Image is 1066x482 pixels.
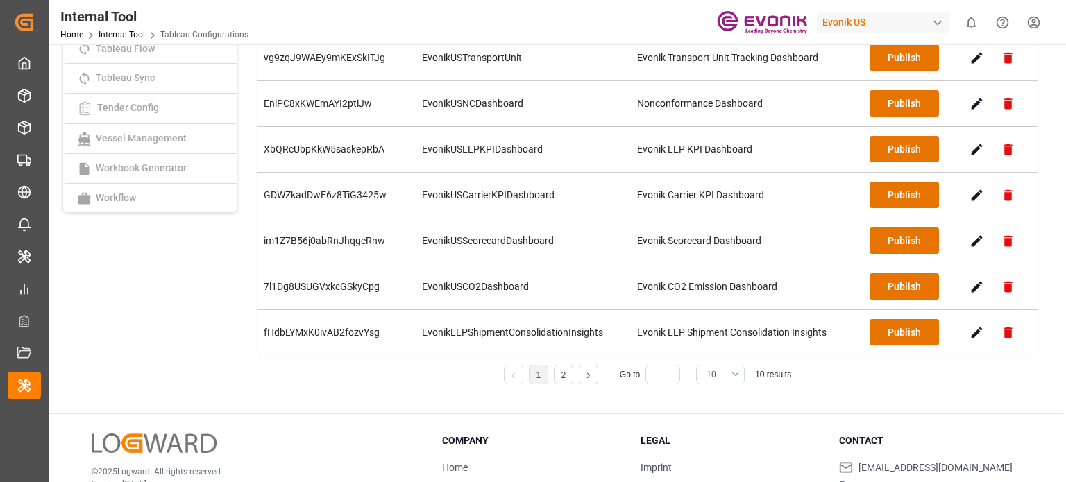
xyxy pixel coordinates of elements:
[442,462,468,473] a: Home
[92,132,191,144] span: Vessel Management
[630,35,863,80] td: Evonik Transport Unit Tracking Dashboard
[63,64,237,94] a: Tableau Sync
[257,126,415,172] td: XbQRcUbpKkW5saskepRbA
[504,365,523,384] li: Previous Page
[415,80,630,126] td: EvonikUSNCDashboard
[839,433,1020,448] h3: Contact
[415,35,630,80] td: EvonikUSTransportUnit
[870,319,939,345] button: Publish
[554,365,573,384] li: 2
[817,9,956,35] button: Evonik US
[257,264,415,309] td: 7l1Dg8USUGVxkcGSkyCpg
[93,102,163,113] span: Tender Config
[92,162,191,173] span: Workbook Generator
[92,465,407,478] p: © 2025 Logward. All rights reserved.
[630,264,863,309] td: Evonik CO2 Emission Dashboard
[92,72,159,83] span: Tableau Sync
[956,7,987,38] button: show 0 new notifications
[63,184,237,213] a: Workflow
[415,172,630,218] td: EvonikUSCarrierKPIDashboard
[63,94,237,124] a: Tender Config
[630,218,863,264] td: Evonik Scorecard Dashboard
[442,433,623,448] h3: Company
[858,461,1013,475] span: [EMAIL_ADDRESS][DOMAIN_NAME]
[870,90,939,117] button: Publish
[696,365,745,384] button: open menu
[579,365,598,384] li: Next Page
[707,368,716,381] span: 10
[630,172,863,218] td: Evonik Carrier KPI Dashboard
[415,309,630,355] td: EvonikLLPShipmentConsolidationInsights
[92,43,159,54] span: Tableau Flow
[60,30,83,40] a: Home
[630,309,863,355] td: Evonik LLP Shipment Consolidation Insights
[870,44,939,71] button: Publish
[870,136,939,162] button: Publish
[63,35,237,64] a: Tableau Flow
[257,172,415,218] td: GDWZkadDwE6z8TiG3425w
[817,12,950,33] div: Evonik US
[63,124,237,154] a: Vessel Management
[620,365,686,384] div: Go to
[529,365,548,384] li: 1
[415,264,630,309] td: EvonikUSCO2Dashboard
[561,370,566,380] a: 2
[536,370,541,380] a: 1
[717,10,807,35] img: Evonik-brand-mark-Deep-Purple-RGB.jpeg_1700498283.jpeg
[60,6,248,27] div: Internal Tool
[63,154,237,184] a: Workbook Generator
[870,227,939,254] button: Publish
[630,126,863,172] td: Evonik LLP KPI Dashboard
[870,182,939,208] button: Publish
[99,30,145,40] a: Internal Tool
[92,433,217,454] img: Logward Logo
[630,80,863,126] td: Nonconformance Dashboard
[755,370,791,379] span: 10 results
[257,80,415,126] td: EnlPC8xKWEmAYI2ptiJw
[415,218,630,264] td: EvonikUSScorecardDashboard
[641,462,672,473] a: Imprint
[257,218,415,264] td: im1Z7B56j0abRnJhqgcRnw
[415,126,630,172] td: EvonikUSLLPKPIDashboard
[92,192,140,203] span: Workflow
[870,273,939,300] button: Publish
[987,7,1018,38] button: Help Center
[257,35,415,80] td: vg9zqJ9WAEy9mKExSkITJg
[641,433,822,448] h3: Legal
[257,309,415,355] td: fHdbLYMxK0ivAB2fozvYsg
